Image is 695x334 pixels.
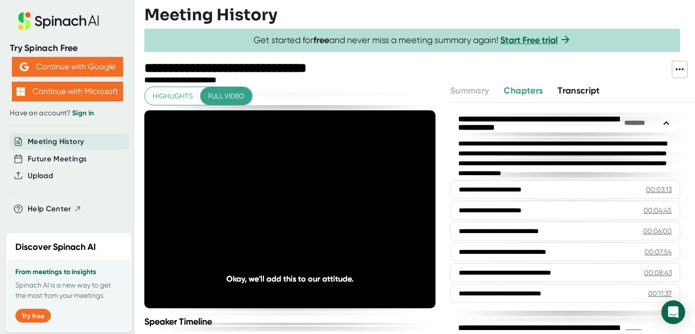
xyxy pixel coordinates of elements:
[648,288,672,298] div: 00:11:37
[28,153,87,165] button: Future Meetings
[72,109,94,117] a: Sign in
[500,35,558,46] a: Start Free trial
[144,316,435,327] div: Speaker Timeline
[10,109,125,118] div: Have an account?
[254,35,571,46] span: Get started for and never miss a meeting summary again!
[20,62,29,71] img: Aehbyd4JwY73AAAAAElFTkSuQmCC
[145,87,201,105] button: Highlights
[28,170,53,182] button: Upload
[12,57,123,77] button: Continue with Google
[644,268,672,278] div: 00:08:43
[15,240,96,254] h2: Discover Spinach AI
[558,84,600,97] button: Transcript
[10,43,125,54] div: Try Spinach Free
[645,247,672,257] div: 00:07:54
[28,203,71,215] span: Help Center
[450,85,489,96] span: Summary
[28,136,84,147] button: Meeting History
[15,309,51,323] button: Try free
[450,84,489,97] button: Summary
[28,203,82,215] button: Help Center
[208,90,244,102] span: Full video
[504,85,543,96] span: Chapters
[313,35,329,46] b: free
[643,226,672,236] div: 00:06:00
[558,85,600,96] span: Transcript
[504,84,543,97] button: Chapters
[15,280,122,301] p: Spinach AI is a new way to get the most from your meetings
[200,87,252,105] button: Full video
[174,274,406,284] div: Okay, we'll add this to our attitude.
[646,185,672,194] div: 00:03:13
[644,205,672,215] div: 00:04:45
[153,90,193,102] span: Highlights
[12,82,123,101] button: Continue with Microsoft
[144,5,277,24] h3: Meeting History
[15,268,122,276] h3: From meetings to insights
[661,300,685,324] div: Open Intercom Messenger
